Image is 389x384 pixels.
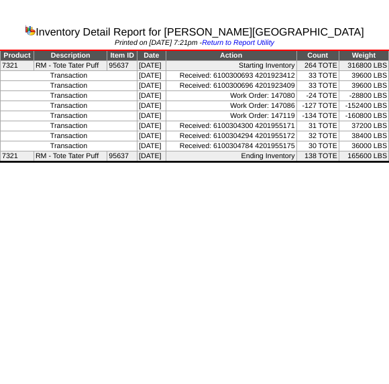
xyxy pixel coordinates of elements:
td: 39600 LBS [339,81,388,91]
td: -134 TOTE [296,111,339,121]
td: [DATE] [137,81,166,91]
td: -127 TOTE [296,101,339,111]
td: Received: 6100304294 4201955172 [166,131,296,141]
td: Transaction [1,121,137,131]
td: 38400 LBS [339,131,388,141]
td: 95637 [107,151,137,162]
td: Work Order: 147080 [166,91,296,101]
td: 138 TOTE [296,151,339,162]
td: RM - Tote Tater Puff [34,151,107,162]
td: 36000 LBS [339,141,388,151]
td: 165600 LBS [339,151,388,162]
td: Transaction [1,91,137,101]
td: 7321 [1,61,34,71]
td: RM - Tote Tater Puff [34,61,107,71]
td: 7321 [1,151,34,162]
td: Weight [339,50,388,61]
td: Ending Inventory [166,151,296,162]
td: 32 TOTE [296,131,339,141]
td: Received: 6100304784 4201955175 [166,141,296,151]
td: [DATE] [137,151,166,162]
td: Date [137,50,166,61]
td: 30 TOTE [296,141,339,151]
td: [DATE] [137,61,166,71]
td: [DATE] [137,71,166,81]
td: Received: 6100300693 4201923412 [166,71,296,81]
td: 37200 LBS [339,121,388,131]
td: [DATE] [137,141,166,151]
td: Transaction [1,131,137,141]
td: Work Order: 147086 [166,101,296,111]
td: -160800 LBS [339,111,388,121]
td: 33 TOTE [296,71,339,81]
td: 39600 LBS [339,71,388,81]
td: -152400 LBS [339,101,388,111]
td: Received: 6100300696 4201923409 [166,81,296,91]
td: Item ID [107,50,137,61]
td: 31 TOTE [296,121,339,131]
td: [DATE] [137,131,166,141]
a: Return to Report Utility [202,39,274,47]
td: Count [296,50,339,61]
td: Transaction [1,111,137,121]
td: Transaction [1,81,137,91]
td: [DATE] [137,111,166,121]
td: Action [166,50,296,61]
td: Description [34,50,107,61]
td: 264 TOTE [296,61,339,71]
td: Work Order: 147119 [166,111,296,121]
td: Transaction [1,71,137,81]
td: Product [1,50,34,61]
img: graph.gif [25,25,36,36]
td: [DATE] [137,101,166,111]
td: [DATE] [137,121,166,131]
td: Starting Inventory [166,61,296,71]
td: 95637 [107,61,137,71]
td: Transaction [1,141,137,151]
td: -24 TOTE [296,91,339,101]
td: [DATE] [137,91,166,101]
td: 33 TOTE [296,81,339,91]
td: -28800 LBS [339,91,388,101]
td: 316800 LBS [339,61,388,71]
td: Received: 6100304300 4201955171 [166,121,296,131]
td: Transaction [1,101,137,111]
